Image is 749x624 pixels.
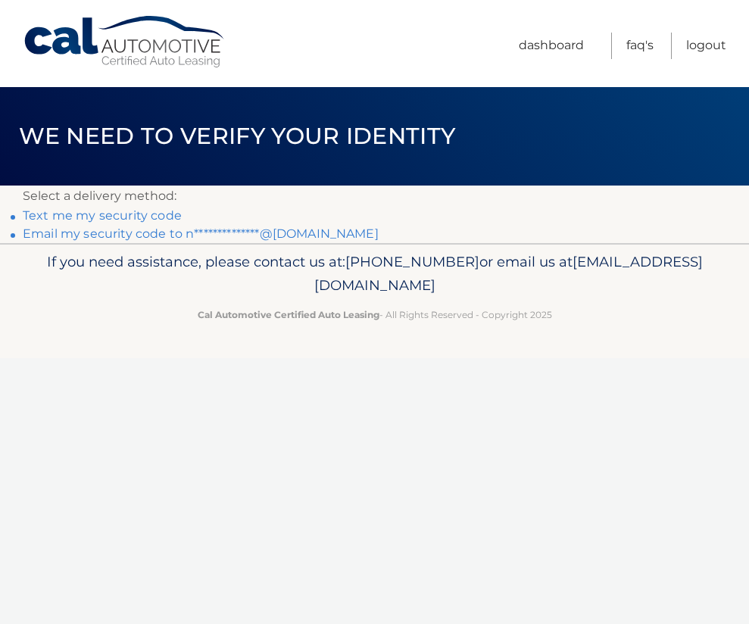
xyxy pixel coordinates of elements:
a: Text me my security code [23,208,182,223]
strong: Cal Automotive Certified Auto Leasing [198,309,379,320]
p: Select a delivery method: [23,186,726,207]
a: Logout [686,33,726,59]
p: - All Rights Reserved - Copyright 2025 [23,307,726,323]
a: Dashboard [519,33,584,59]
a: Cal Automotive [23,15,227,69]
p: If you need assistance, please contact us at: or email us at [23,250,726,298]
span: We need to verify your identity [19,122,456,150]
span: [PHONE_NUMBER] [345,253,479,270]
a: FAQ's [626,33,654,59]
